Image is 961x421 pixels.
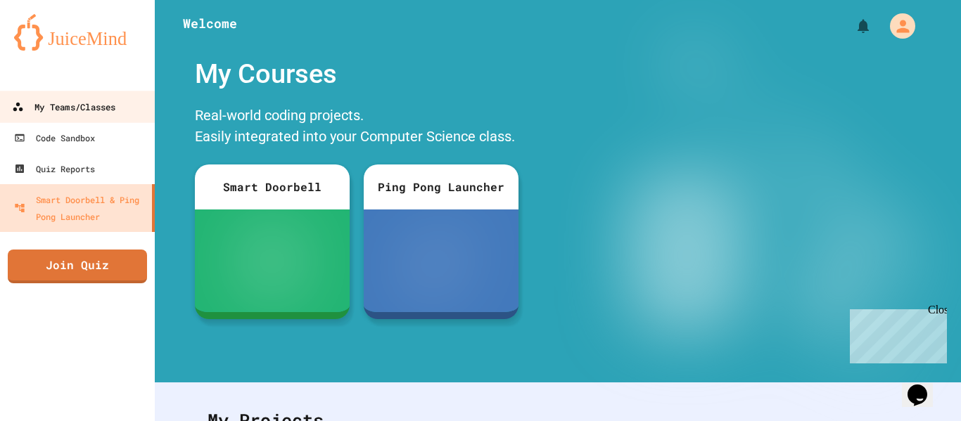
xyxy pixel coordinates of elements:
div: Quiz Reports [14,160,95,177]
a: Join Quiz [8,250,147,283]
img: sdb-white.svg [252,233,292,289]
div: My Notifications [829,14,875,38]
iframe: chat widget [902,365,947,407]
div: Chat with us now!Close [6,6,97,89]
div: My Courses [188,47,526,101]
div: My Teams/Classes [12,98,115,116]
div: Real-world coding projects. Easily integrated into your Computer Science class. [188,101,526,154]
div: Code Sandbox [14,129,95,146]
div: Smart Doorbell [195,164,350,209]
img: banner-image-my-projects.png [571,47,948,368]
div: Smart Doorbell & Ping Pong Launcher [14,191,146,225]
img: ppl-with-ball.png [409,233,472,289]
div: My Account [875,10,919,42]
iframe: chat widget [844,304,947,363]
img: logo-orange.svg [14,14,141,51]
div: Ping Pong Launcher [364,164,518,209]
